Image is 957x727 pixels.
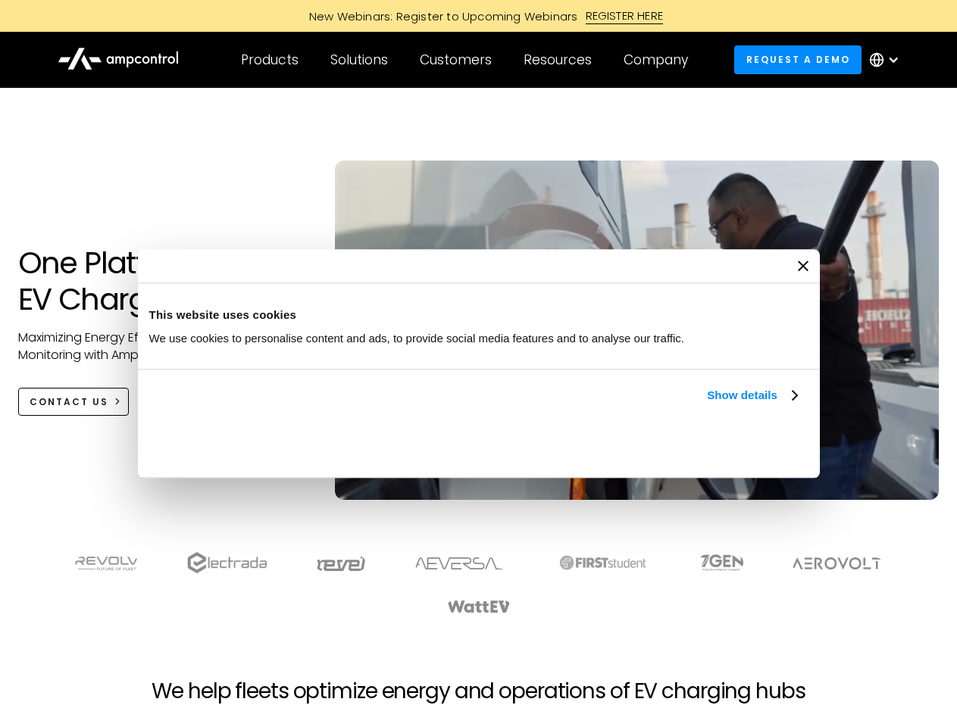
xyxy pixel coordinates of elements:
div: Products [241,51,299,68]
a: CONTACT US [18,388,130,416]
div: Company [624,51,688,68]
div: Solutions [330,51,388,68]
div: Resources [524,51,592,68]
div: New Webinars: Register to Upcoming Webinars [294,8,586,24]
p: Maximizing Energy Efficiency, Uptime, and 24/7 Monitoring with Ampcontrol Solutions [18,329,305,363]
a: Request a demo [734,45,862,73]
div: This website uses cookies [149,306,808,324]
div: Customers [420,51,492,68]
button: Okay [585,422,802,466]
div: REGISTER HERE [586,8,664,24]
img: Aerovolt Logo [792,557,882,569]
div: CONTACT US [30,395,108,409]
a: Show details [707,386,796,404]
button: Close banner [798,261,808,271]
h2: We help fleets optimize energy and operations of EV charging hubs [152,679,805,704]
img: WattEV logo [447,601,511,613]
a: New Webinars: Register to Upcoming WebinarsREGISTER HERE [138,8,820,24]
h1: One Platform for EV Charging Hubs [18,245,305,317]
span: We use cookies to personalise content and ads, to provide social media features and to analyse ou... [149,332,685,345]
img: electrada logo [187,552,267,573]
